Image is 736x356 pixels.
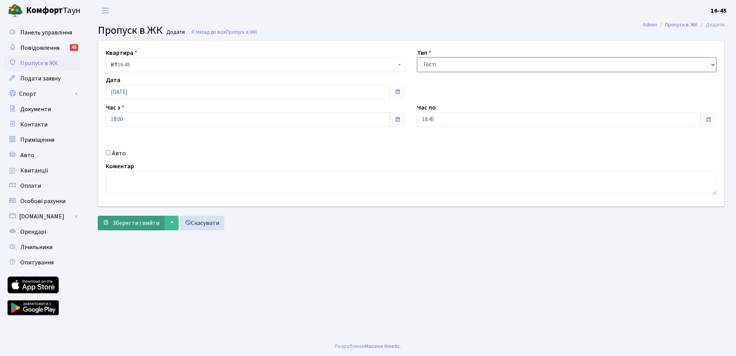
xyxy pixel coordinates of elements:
a: [DOMAIN_NAME] [4,209,80,224]
span: Подати заявку [20,74,61,83]
span: Документи [20,105,51,113]
span: Орендарі [20,228,46,236]
span: Пропуск в ЖК [20,59,58,67]
b: Комфорт [26,4,63,16]
span: Повідомлення [20,44,59,52]
b: КТ [111,61,118,69]
a: Опитування [4,255,80,270]
a: Оплати [4,178,80,194]
a: Орендарі [4,224,80,240]
a: Massive Kinetic [365,342,400,350]
a: Контакти [4,117,80,132]
li: Додати [698,21,724,29]
a: Документи [4,102,80,117]
nav: breadcrumb [631,17,736,33]
span: Пропуск в ЖК [226,28,257,36]
a: Пропуск в ЖК [4,56,80,71]
span: <b>КТ</b>&nbsp;&nbsp;&nbsp;&nbsp;16-45 [111,61,396,69]
label: Коментар [106,162,134,171]
b: 16-45 [711,7,727,15]
a: Панель управління [4,25,80,40]
a: Пропуск в ЖК [665,21,698,29]
span: Особові рахунки [20,197,66,205]
a: 16-45 [711,6,727,15]
span: Оплати [20,182,41,190]
a: Спорт [4,86,80,102]
span: Пропуск в ЖК [98,23,163,38]
span: Таун [26,4,80,17]
a: Повідомлення43 [4,40,80,56]
a: Лічильники [4,240,80,255]
button: Переключити навігацію [96,4,115,17]
span: Панель управління [20,28,72,37]
label: Час з [106,103,124,112]
a: Квитанції [4,163,80,178]
label: Квартира [106,48,137,57]
img: logo.png [8,3,23,18]
a: Подати заявку [4,71,80,86]
a: Скасувати [180,216,224,230]
div: 43 [70,44,78,51]
span: Опитування [20,258,54,267]
label: Тип [417,48,431,57]
label: Час по [417,103,436,112]
a: Admin [643,21,657,29]
a: Авто [4,148,80,163]
span: Зберегти і вийти [112,219,159,227]
span: Квитанції [20,166,48,175]
a: Назад до всіхПропуск в ЖК [191,28,257,36]
label: Дата [106,75,120,85]
button: Зберегти і вийти [98,216,164,230]
span: <b>КТ</b>&nbsp;&nbsp;&nbsp;&nbsp;16-45 [106,57,406,72]
span: Авто [20,151,34,159]
a: Особові рахунки [4,194,80,209]
span: Приміщення [20,136,54,144]
label: Авто [112,149,126,158]
small: Додати . [165,29,187,36]
span: Лічильники [20,243,53,251]
a: Приміщення [4,132,80,148]
div: Розроблено . [335,342,401,351]
span: Контакти [20,120,48,129]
